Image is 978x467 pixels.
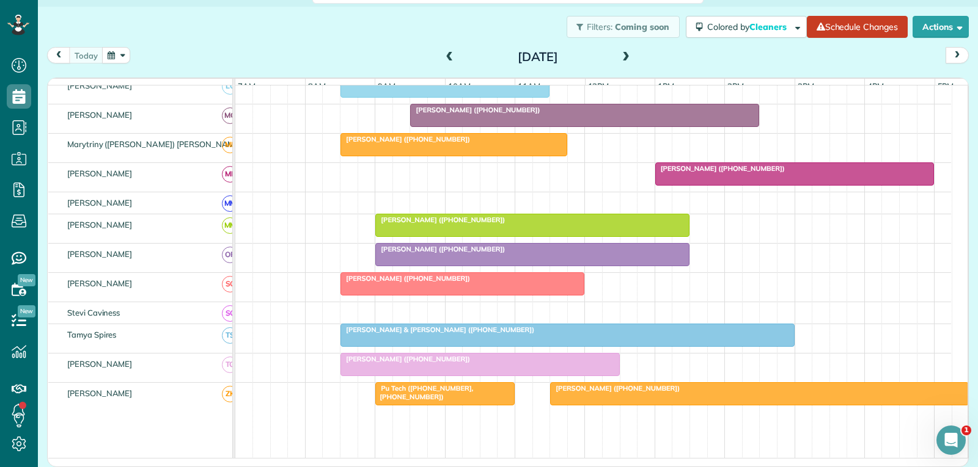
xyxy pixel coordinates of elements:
[375,245,506,253] span: [PERSON_NAME] ([PHONE_NUMBER])
[222,247,238,263] span: OR
[446,81,473,91] span: 10am
[69,47,103,63] button: today
[795,81,817,91] span: 3pm
[375,215,506,224] span: [PERSON_NAME] ([PHONE_NUMBER])
[913,16,969,38] button: Actions
[306,81,328,91] span: 8am
[222,166,238,183] span: ML
[587,21,612,32] span: Filters:
[725,81,746,91] span: 2pm
[807,16,908,38] a: Schedule Changes
[65,198,135,208] span: [PERSON_NAME]
[65,249,135,259] span: [PERSON_NAME]
[18,305,35,317] span: New
[65,388,135,398] span: [PERSON_NAME]
[375,81,398,91] span: 9am
[550,384,680,393] span: [PERSON_NAME] ([PHONE_NUMBER])
[65,330,119,339] span: Tamya Spires
[222,327,238,344] span: TS
[222,78,238,95] span: LC
[655,164,785,173] span: [PERSON_NAME] ([PHONE_NUMBER])
[461,50,614,63] h2: [DATE]
[222,195,238,212] span: MM
[375,384,473,401] span: Pu Tech ([PHONE_NUMBER], [PHONE_NUMBER])
[235,81,258,91] span: 7am
[615,21,670,32] span: Coming soon
[340,355,471,363] span: [PERSON_NAME] ([PHONE_NUMBER])
[222,276,238,292] span: SC
[18,274,35,286] span: New
[586,81,612,91] span: 12pm
[707,21,791,32] span: Colored by
[410,106,540,114] span: [PERSON_NAME] ([PHONE_NUMBER])
[47,47,70,63] button: prev
[340,274,471,283] span: [PERSON_NAME] ([PHONE_NUMBER])
[65,139,244,149] span: Marytriny ([PERSON_NAME]) [PERSON_NAME]
[935,81,957,91] span: 5pm
[865,81,886,91] span: 4pm
[65,168,135,178] span: [PERSON_NAME]
[222,107,238,124] span: MG
[749,21,789,32] span: Cleaners
[340,135,471,143] span: [PERSON_NAME] ([PHONE_NUMBER])
[936,425,966,455] iframe: Intercom live chat
[222,137,238,153] span: ME
[946,47,969,63] button: next
[222,386,238,402] span: ZK
[686,16,807,38] button: Colored byCleaners
[340,325,535,334] span: [PERSON_NAME] & [PERSON_NAME] ([PHONE_NUMBER])
[65,359,135,369] span: [PERSON_NAME]
[222,305,238,322] span: SC
[65,81,135,90] span: [PERSON_NAME]
[222,217,238,234] span: MM
[65,110,135,120] span: [PERSON_NAME]
[222,357,238,373] span: TG
[65,278,135,288] span: [PERSON_NAME]
[515,81,543,91] span: 11am
[65,308,122,317] span: Stevi Caviness
[65,220,135,230] span: [PERSON_NAME]
[655,81,677,91] span: 1pm
[961,425,971,435] span: 1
